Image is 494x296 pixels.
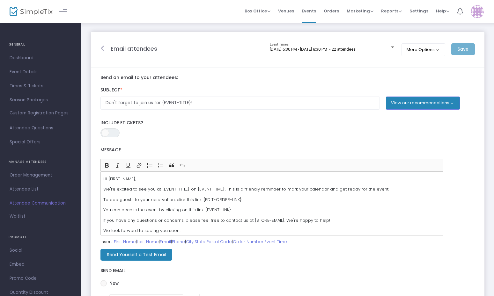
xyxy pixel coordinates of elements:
[9,38,73,51] h4: GENERAL
[233,239,263,245] a: Order Number
[100,159,443,172] div: Editor toolbar
[10,124,72,132] span: Attendee Questions
[114,239,136,245] a: First Name
[107,280,119,287] span: Now
[10,213,26,220] span: Waitlist
[10,260,72,269] span: Embed
[137,239,159,245] a: Last Name
[436,8,449,14] span: Help
[103,176,440,182] p: Hi {FIRST-NAME},
[206,239,232,245] a: Postal Code
[100,97,380,110] input: Enter Subject
[195,239,205,245] a: State
[264,239,287,245] a: Event Time
[100,75,475,81] label: Send an email to your attendees:
[409,3,428,19] span: Settings
[103,217,440,224] p: If you have any questions or concerns, please feel free to contact us at {STORE-EMAIL}. We're hap...
[10,82,72,90] span: Times & Tickets
[10,110,69,116] span: Custom Registration Pages
[302,3,316,19] span: Events
[172,239,185,245] a: Phone
[10,274,72,283] span: Promo Code
[100,144,443,157] label: Message
[10,199,72,207] span: Attendee Communication
[160,239,171,245] a: Email
[100,172,443,235] div: Rich Text Editor, main
[347,8,373,14] span: Marketing
[270,47,356,52] span: [DATE] 6:30 PM - [DATE] 8:30 PM • 22 attendees
[278,3,294,19] span: Venues
[10,246,72,255] span: Social
[10,138,72,146] span: Special Offers
[386,97,460,109] button: View our recommendations
[9,231,73,243] h4: PROMOTE
[103,207,440,213] p: You can access the event by clicking on this link: {EVENT-LINK}
[245,8,270,14] span: Box Office
[100,268,475,274] label: Send Email:
[10,68,72,76] span: Event Details
[9,155,73,168] h4: MANAGE ATTENDEES
[10,96,72,104] span: Season Packages
[97,84,478,97] label: Subject
[10,54,72,62] span: Dashboard
[324,3,339,19] span: Orders
[103,186,440,192] p: We're excited to see you at {EVENT-TITLE} on {EVENT-TIME}. This is a friendly reminder to mark yo...
[100,120,475,126] label: Include Etickets?
[381,8,402,14] span: Reports
[10,171,72,179] span: Order Management
[186,239,194,245] a: City
[111,44,157,53] m-panel-title: Email attendees
[103,227,440,234] p: We look forward to seeing you soon!
[10,185,72,193] span: Attendee List
[100,249,172,261] m-button: Send Yourself a Test Email
[103,197,440,203] p: To add guests to your reservation, click this link: {EDIT-ORDER-LINK}.
[402,43,445,56] button: More Options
